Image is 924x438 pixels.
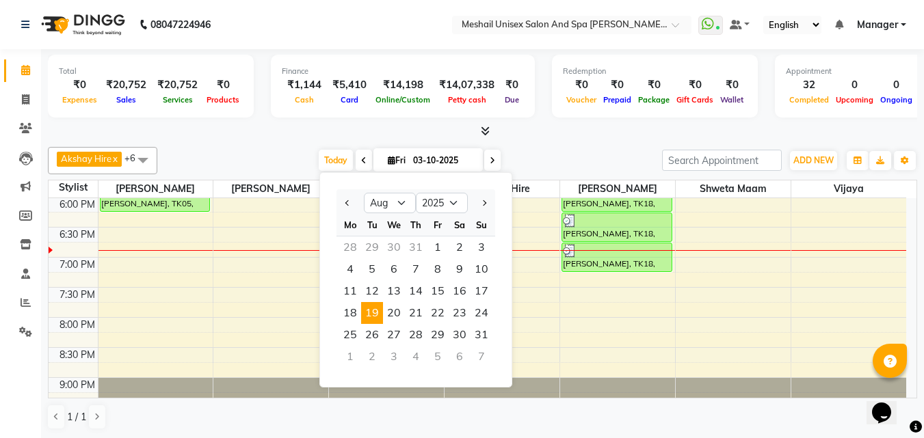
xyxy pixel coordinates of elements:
[101,77,152,93] div: ₹20,752
[449,236,471,258] span: 2
[291,95,317,105] span: Cash
[57,348,98,362] div: 8:30 PM
[405,214,427,236] div: Th
[203,95,243,105] span: Products
[500,77,524,93] div: ₹0
[786,77,832,93] div: 32
[339,214,361,236] div: Mo
[673,95,717,105] span: Gift Cards
[405,324,427,346] span: 28
[405,236,427,258] div: Thursday, July 31, 2025
[361,302,383,324] span: 19
[449,280,471,302] span: 16
[383,258,405,280] div: Wednesday, August 6, 2025
[600,77,635,93] div: ₹0
[471,346,492,368] div: Sunday, September 7, 2025
[449,346,471,368] div: Saturday, September 6, 2025
[563,95,600,105] span: Voucher
[449,324,471,346] span: 30
[449,236,471,258] div: Saturday, August 2, 2025
[383,236,405,258] div: Wednesday, July 30, 2025
[449,258,471,280] span: 9
[662,150,782,171] input: Search Appointment
[635,77,673,93] div: ₹0
[673,77,717,93] div: ₹0
[383,280,405,302] span: 13
[600,95,635,105] span: Prepaid
[59,66,243,77] div: Total
[877,95,916,105] span: Ongoing
[449,324,471,346] div: Saturday, August 30, 2025
[405,302,427,324] span: 21
[339,302,361,324] span: 18
[98,180,213,197] span: [PERSON_NAME]
[67,410,86,424] span: 1 / 1
[152,77,203,93] div: ₹20,752
[113,95,140,105] span: Sales
[150,5,211,44] b: 08047224946
[471,258,492,280] div: Sunday, August 10, 2025
[427,302,449,324] div: Friday, August 22, 2025
[405,280,427,302] div: Thursday, August 14, 2025
[427,214,449,236] div: Fr
[342,192,354,214] button: Previous month
[449,258,471,280] div: Saturday, August 9, 2025
[717,95,747,105] span: Wallet
[159,95,196,105] span: Services
[405,302,427,324] div: Thursday, August 21, 2025
[282,66,524,77] div: Finance
[57,197,98,212] div: 6:00 PM
[471,236,492,258] div: Sunday, August 3, 2025
[384,155,409,165] span: Fri
[57,378,98,392] div: 9:00 PM
[471,324,492,346] div: Sunday, August 31, 2025
[361,280,383,302] span: 12
[49,180,98,195] div: Stylist
[383,280,405,302] div: Wednesday, August 13, 2025
[427,236,449,258] div: Friday, August 1, 2025
[364,193,416,213] select: Select month
[383,302,405,324] div: Wednesday, August 20, 2025
[427,324,449,346] span: 29
[339,258,361,280] div: Monday, August 4, 2025
[57,318,98,332] div: 8:00 PM
[471,280,492,302] span: 17
[405,258,427,280] span: 7
[339,346,361,368] div: Monday, September 1, 2025
[560,180,675,197] span: [PERSON_NAME]
[383,302,405,324] span: 20
[61,153,111,164] span: Akshay Hire
[471,214,492,236] div: Su
[339,324,361,346] div: Monday, August 25, 2025
[471,258,492,280] span: 10
[319,150,353,171] span: Today
[501,95,523,105] span: Due
[111,153,118,164] a: x
[416,193,468,213] select: Select year
[717,77,747,93] div: ₹0
[124,152,146,163] span: +6
[57,228,98,242] div: 6:30 PM
[635,95,673,105] span: Package
[434,77,500,93] div: ₹14,07,338
[405,324,427,346] div: Thursday, August 28, 2025
[786,95,832,105] span: Completed
[282,77,327,93] div: ₹1,144
[427,280,449,302] div: Friday, August 15, 2025
[471,324,492,346] span: 31
[339,236,361,258] div: Monday, July 28, 2025
[59,95,101,105] span: Expenses
[339,302,361,324] div: Monday, August 18, 2025
[361,302,383,324] div: Tuesday, August 19, 2025
[383,324,405,346] span: 27
[361,214,383,236] div: Tu
[57,258,98,272] div: 7:00 PM
[59,77,101,93] div: ₹0
[427,280,449,302] span: 15
[372,77,434,93] div: ₹14,198
[339,258,361,280] span: 4
[361,324,383,346] span: 26
[339,280,361,302] div: Monday, August 11, 2025
[857,18,898,32] span: Manager
[427,324,449,346] div: Friday, August 29, 2025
